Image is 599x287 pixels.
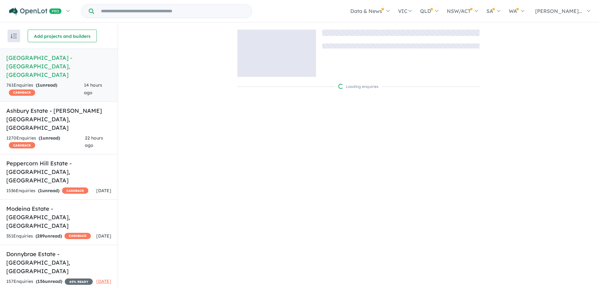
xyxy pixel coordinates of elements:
[535,8,582,14] span: [PERSON_NAME]...
[6,232,91,240] div: 351 Enquir ies
[85,135,103,148] span: 22 hours ago
[9,8,62,15] img: Openlot PRO Logo White
[6,135,85,150] div: 1270 Enquir ies
[6,278,93,285] div: 157 Enquir ies
[62,187,88,194] span: CASHBACK
[84,82,102,95] span: 14 hours ago
[96,188,111,193] span: [DATE]
[95,4,251,18] input: Try estate name, suburb, builder or developer
[37,278,45,284] span: 156
[28,30,97,42] button: Add projects and builders
[65,278,93,285] span: 45 % READY
[338,83,379,90] div: Loading enquiries
[11,34,17,38] img: sort.svg
[96,233,111,239] span: [DATE]
[6,54,111,79] h5: [GEOGRAPHIC_DATA] - [GEOGRAPHIC_DATA] , [GEOGRAPHIC_DATA]
[6,187,88,195] div: 1536 Enquir ies
[9,89,35,96] span: CASHBACK
[9,142,35,148] span: CASHBACK
[6,204,111,230] h5: Modeina Estate - [GEOGRAPHIC_DATA] , [GEOGRAPHIC_DATA]
[36,278,62,284] strong: ( unread)
[40,188,42,193] span: 1
[64,233,91,239] span: CASHBACK
[37,233,45,239] span: 289
[36,233,62,239] strong: ( unread)
[6,106,111,132] h5: Ashbury Estate - [PERSON_NAME][GEOGRAPHIC_DATA] , [GEOGRAPHIC_DATA]
[38,188,59,193] strong: ( unread)
[6,82,84,97] div: 761 Enquir ies
[37,82,40,88] span: 1
[40,135,43,141] span: 1
[6,250,111,275] h5: Donnybrae Estate - [GEOGRAPHIC_DATA] , [GEOGRAPHIC_DATA]
[96,278,111,284] span: [DATE]
[6,159,111,185] h5: Peppercorn Hill Estate - [GEOGRAPHIC_DATA] , [GEOGRAPHIC_DATA]
[39,135,60,141] strong: ( unread)
[36,82,57,88] strong: ( unread)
